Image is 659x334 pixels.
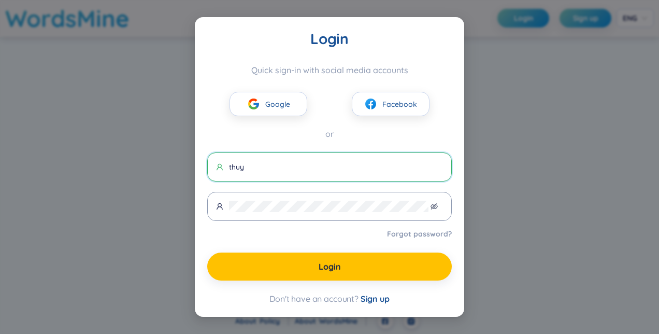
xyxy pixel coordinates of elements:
[207,293,452,304] div: Don't have an account?
[216,203,223,210] span: user
[207,30,452,48] div: Login
[431,203,438,210] span: eye-invisible
[229,161,443,173] input: Username or Email
[247,98,260,110] img: google
[216,163,223,171] span: user
[207,253,452,281] button: Login
[207,65,452,75] div: Quick sign-in with social media accounts
[230,92,307,116] button: googleGoogle
[382,99,417,110] span: Facebook
[207,128,452,141] div: or
[361,294,390,304] span: Sign up
[364,98,377,110] img: facebook
[265,99,290,110] span: Google
[319,261,341,272] span: Login
[387,229,452,239] a: Forgot password?
[352,92,429,116] button: facebookFacebook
